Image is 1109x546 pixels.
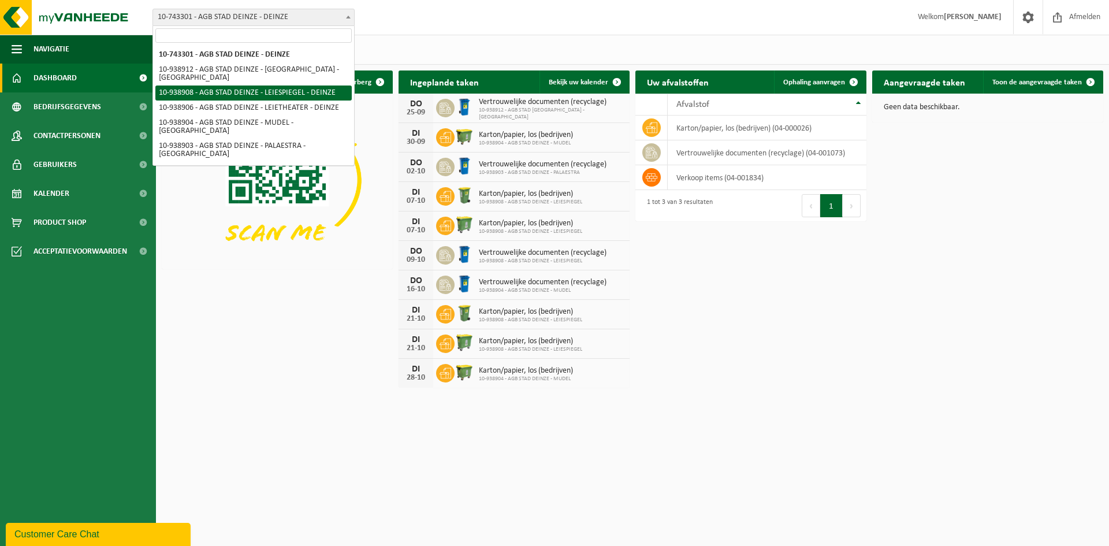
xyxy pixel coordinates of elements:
[34,179,69,208] span: Kalender
[479,248,606,258] span: Vertrouwelijke documenten (recyclage)
[153,9,354,25] span: 10-743301 - AGB STAD DEINZE - DEINZE
[155,139,352,162] li: 10-938903 - AGB STAD DEINZE - PALAESTRA - [GEOGRAPHIC_DATA]
[404,344,427,352] div: 21-10
[479,140,573,147] span: 10-938904 - AGB STAD DEINZE - MUDEL
[404,129,427,138] div: DI
[155,162,352,177] li: 10-938828 - STAD DEINZE-RAC - DEINZE
[404,197,427,205] div: 07-10
[479,160,606,169] span: Vertrouwelijke documenten (recyclage)
[404,315,427,323] div: 21-10
[479,228,582,235] span: 10-938908 - AGB STAD DEINZE - LEIESPIEGEL
[455,362,474,382] img: WB-1100-HPE-GN-50
[774,70,865,94] a: Ophaling aanvragen
[404,109,427,117] div: 25-09
[34,237,127,266] span: Acceptatievoorwaarden
[399,70,490,93] h2: Ingeplande taken
[479,219,582,228] span: Karton/papier, los (bedrijven)
[479,346,582,353] span: 10-938908 - AGB STAD DEINZE - LEIESPIEGEL
[152,9,355,26] span: 10-743301 - AGB STAD DEINZE - DEINZE
[539,70,628,94] a: Bekijk uw kalender
[479,190,582,199] span: Karton/papier, los (bedrijven)
[479,131,573,140] span: Karton/papier, los (bedrijven)
[6,521,193,546] iframe: chat widget
[155,86,352,101] li: 10-938908 - AGB STAD DEINZE - LEIESPIEGEL - DEINZE
[479,317,582,324] span: 10-938908 - AGB STAD DEINZE - LEIESPIEGEL
[455,127,474,146] img: WB-1100-HPE-GN-50
[668,140,866,165] td: vertrouwelijke documenten (recyclage) (04-001073)
[455,333,474,352] img: WB-0770-HPE-GN-51
[455,274,474,294] img: WB-0240-HPE-BE-09
[404,168,427,176] div: 02-10
[404,276,427,285] div: DO
[479,199,582,206] span: 10-938908 - AGB STAD DEINZE - LEIESPIEGEL
[34,35,69,64] span: Navigatie
[983,70,1102,94] a: Toon de aangevraagde taken
[872,70,977,93] h2: Aangevraagde taken
[455,185,474,205] img: WB-0240-HPE-GN-51
[668,116,866,140] td: karton/papier, los (bedrijven) (04-000026)
[479,258,606,265] span: 10-938908 - AGB STAD DEINZE - LEIESPIEGEL
[155,101,352,116] li: 10-938906 - AGB STAD DEINZE - LEIETHEATER - DEINZE
[479,287,606,294] span: 10-938904 - AGB STAD DEINZE - MUDEL
[455,303,474,323] img: WB-0240-HPE-GN-51
[404,138,427,146] div: 30-09
[641,193,713,218] div: 1 tot 3 van 3 resultaten
[479,337,582,346] span: Karton/papier, los (bedrijven)
[479,107,624,121] span: 10-938912 - AGB STAD [GEOGRAPHIC_DATA] - [GEOGRAPHIC_DATA]
[404,99,427,109] div: DO
[34,64,77,92] span: Dashboard
[34,150,77,179] span: Gebruikers
[404,256,427,264] div: 09-10
[404,374,427,382] div: 28-10
[820,194,843,217] button: 1
[155,47,352,62] li: 10-743301 - AGB STAD DEINZE - DEINZE
[404,158,427,168] div: DO
[404,365,427,374] div: DI
[34,121,101,150] span: Contactpersonen
[404,188,427,197] div: DI
[676,100,709,109] span: Afvalstof
[635,70,720,93] h2: Uw afvalstoffen
[404,217,427,226] div: DI
[944,13,1002,21] strong: [PERSON_NAME]
[479,98,624,107] span: Vertrouwelijke documenten (recyclage)
[34,208,86,237] span: Product Shop
[404,285,427,294] div: 16-10
[843,194,861,217] button: Next
[884,103,1092,112] p: Geen data beschikbaar.
[668,165,866,190] td: verkoop items (04-001834)
[34,92,101,121] span: Bedrijfsgegevens
[479,169,606,176] span: 10-938903 - AGB STAD DEINZE - PALAESTRA
[404,247,427,256] div: DO
[404,306,427,315] div: DI
[455,156,474,176] img: WB-0240-HPE-BE-09
[802,194,820,217] button: Previous
[479,278,606,287] span: Vertrouwelijke documenten (recyclage)
[337,70,392,94] button: Verberg
[479,366,573,376] span: Karton/papier, los (bedrijven)
[404,335,427,344] div: DI
[155,116,352,139] li: 10-938904 - AGB STAD DEINZE - MUDEL - [GEOGRAPHIC_DATA]
[455,244,474,264] img: WB-0240-HPE-BE-09
[479,307,582,317] span: Karton/papier, los (bedrijven)
[783,79,845,86] span: Ophaling aanvragen
[992,79,1082,86] span: Toon de aangevraagde taken
[404,226,427,235] div: 07-10
[455,97,474,117] img: WB-0240-HPE-BE-09
[346,79,371,86] span: Verberg
[479,376,573,382] span: 10-938904 - AGB STAD DEINZE - MUDEL
[162,94,393,267] img: Download de VHEPlus App
[549,79,608,86] span: Bekijk uw kalender
[155,62,352,86] li: 10-938912 - AGB STAD DEINZE - [GEOGRAPHIC_DATA] - [GEOGRAPHIC_DATA]
[455,215,474,235] img: WB-0770-HPE-GN-51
